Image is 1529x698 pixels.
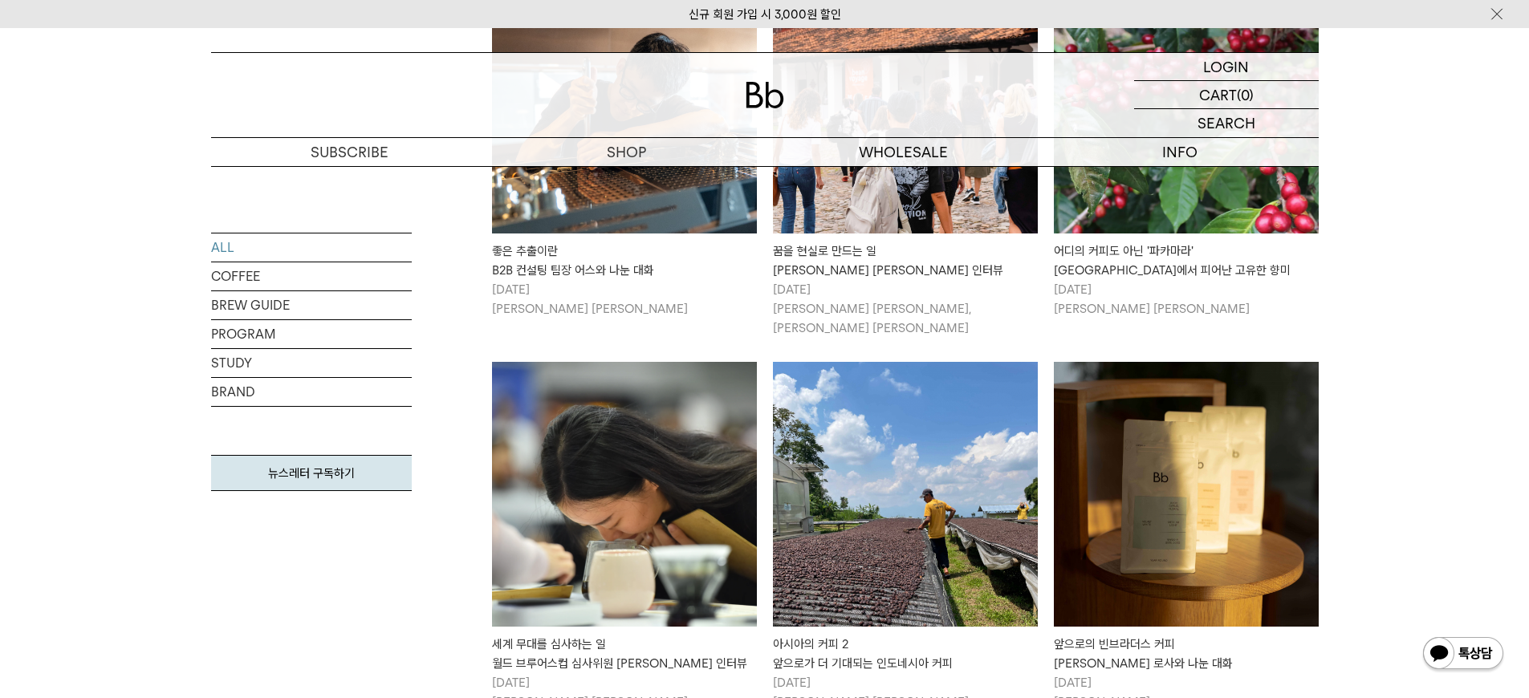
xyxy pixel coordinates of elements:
[492,241,757,280] div: 좋은 추출이란 B2B 컨설팅 팀장 어스와 나눈 대화
[1134,53,1319,81] a: LOGIN
[1042,138,1319,166] p: INFO
[746,82,784,108] img: 로고
[211,378,412,406] a: BRAND
[492,362,757,627] img: 세계 무대를 심사하는 일월드 브루어스컵 심사위원 크리스티 인터뷰
[1134,81,1319,109] a: CART (0)
[211,349,412,377] a: STUDY
[211,455,412,491] a: 뉴스레터 구독하기
[211,233,412,262] a: ALL
[1237,81,1254,108] p: (0)
[211,138,488,166] a: SUBSCRIBE
[1054,635,1319,673] div: 앞으로의 빈브라더스 커피 [PERSON_NAME] 로사와 나눈 대화
[211,291,412,319] a: BREW GUIDE
[488,138,765,166] a: SHOP
[1203,53,1249,80] p: LOGIN
[492,280,757,319] p: [DATE] [PERSON_NAME] [PERSON_NAME]
[765,138,1042,166] p: WHOLESALE
[773,362,1038,627] img: 아시아의 커피 2앞으로가 더 기대되는 인도네시아 커피
[1421,635,1505,674] img: 카카오톡 채널 1:1 채팅 버튼
[1199,81,1237,108] p: CART
[211,320,412,348] a: PROGRAM
[211,262,412,290] a: COFFEE
[1054,241,1319,280] div: 어디의 커피도 아닌 '파카마라' [GEOGRAPHIC_DATA]에서 피어난 고유한 향미
[1054,362,1319,627] img: 앞으로의 빈브라더스 커피 그린빈 바이어 로사와 나눈 대화
[1198,109,1255,137] p: SEARCH
[773,241,1038,280] div: 꿈을 현실로 만드는 일 [PERSON_NAME] [PERSON_NAME] 인터뷰
[492,635,757,673] div: 세계 무대를 심사하는 일 월드 브루어스컵 심사위원 [PERSON_NAME] 인터뷰
[773,635,1038,673] div: 아시아의 커피 2 앞으로가 더 기대되는 인도네시아 커피
[689,7,841,22] a: 신규 회원 가입 시 3,000원 할인
[773,280,1038,338] p: [DATE] [PERSON_NAME] [PERSON_NAME], [PERSON_NAME] [PERSON_NAME]
[1054,280,1319,319] p: [DATE] [PERSON_NAME] [PERSON_NAME]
